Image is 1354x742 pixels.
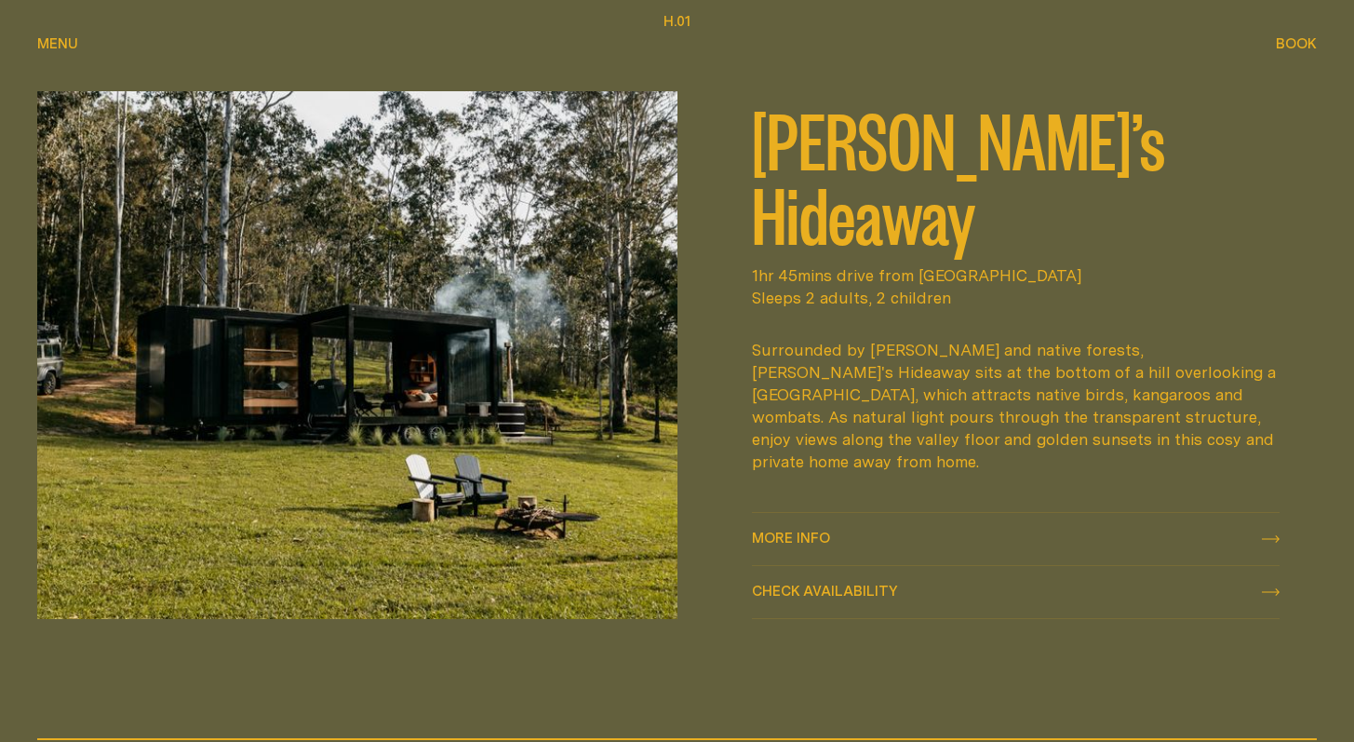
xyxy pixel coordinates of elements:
[752,339,1280,473] div: Surrounded by [PERSON_NAME] and native forests, [PERSON_NAME]'s Hideaway sits at the bottom of a ...
[752,513,1280,565] a: More info
[752,287,1280,309] span: Sleeps 2 adults, 2 children
[1276,36,1317,50] span: Book
[752,531,830,545] span: More info
[752,584,898,598] span: Check availability
[752,101,1280,250] h2: [PERSON_NAME]’s Hideaway
[37,36,78,50] span: Menu
[37,34,78,56] button: show menu
[752,566,1280,618] button: check availability
[752,264,1280,287] span: 1hr 45mins drive from [GEOGRAPHIC_DATA]
[1276,34,1317,56] button: show booking tray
